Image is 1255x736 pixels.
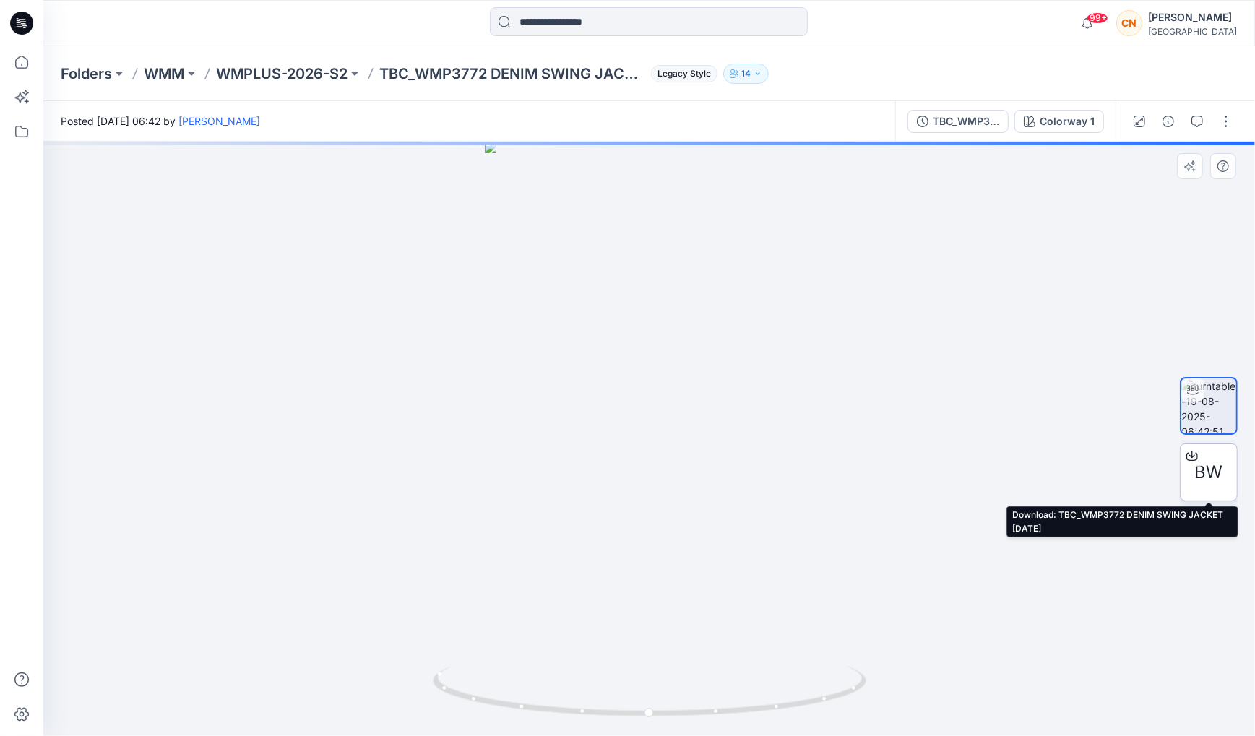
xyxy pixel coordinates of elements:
[933,113,999,129] div: TBC_WMP3772 DENIM SWING JACKET [DATE]
[651,65,717,82] span: Legacy Style
[1116,10,1142,36] div: CN
[61,64,112,84] a: Folders
[1195,459,1223,485] span: BW
[144,64,184,84] a: WMM
[1040,113,1095,129] div: Colorway 1
[907,110,1009,133] button: TBC_WMP3772 DENIM SWING JACKET [DATE]
[61,113,260,129] span: Posted [DATE] 06:42 by
[216,64,348,84] a: WMPLUS-2026-S2
[723,64,769,84] button: 14
[1148,26,1237,37] div: [GEOGRAPHIC_DATA]
[1181,378,1236,433] img: turntable-19-08-2025-06:42:51
[645,64,717,84] button: Legacy Style
[379,64,645,84] p: TBC_WMP3772 DENIM SWING JACKET [DATE]
[1014,110,1104,133] button: Colorway 1
[1148,9,1237,26] div: [PERSON_NAME]
[178,115,260,127] a: [PERSON_NAME]
[1157,110,1180,133] button: Details
[741,66,751,82] p: 14
[1087,12,1108,24] span: 99+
